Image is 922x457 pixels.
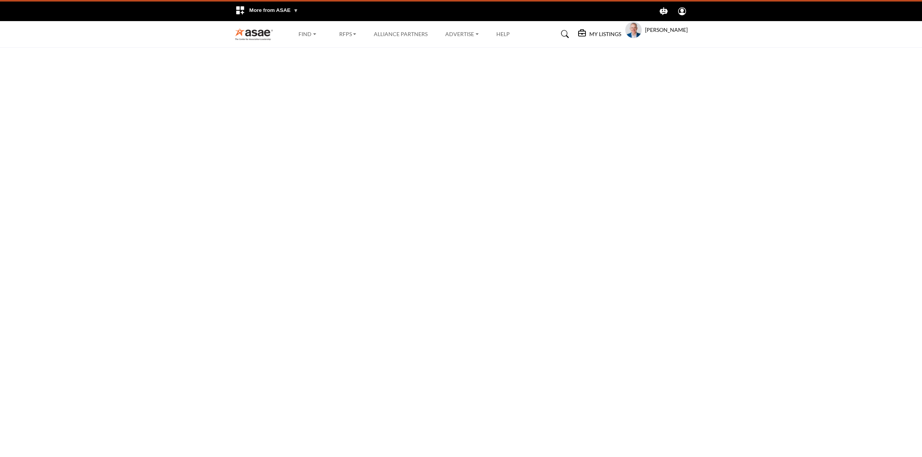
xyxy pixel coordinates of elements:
img: site Logo [235,28,277,40]
a: Search [554,28,574,40]
a: Advertise [440,29,484,40]
a: Alliance Partners [374,31,428,37]
h5: [PERSON_NAME] [645,26,688,34]
a: RFPs [334,29,362,40]
a: Find [293,29,322,40]
div: My Listings [578,30,621,39]
h5: My Listings [589,31,621,38]
button: Show hide supplier dropdown [625,21,642,38]
div: More from ASAE [230,2,303,21]
a: Help [496,31,510,37]
span: More from ASAE [249,7,298,13]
